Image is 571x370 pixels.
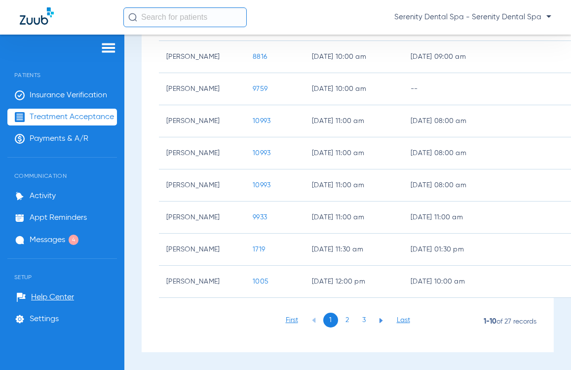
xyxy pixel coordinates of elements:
span: 9933 [253,214,267,221]
li: 1 [323,313,338,328]
td: [DATE] 01:30 pm [403,234,502,266]
span: Activity [30,191,56,201]
td: [DATE] 08:00 am [403,105,502,137]
td: -- [403,73,502,105]
td: [DATE] 08:00 am [403,137,502,169]
span: [DATE] 10:00 am [312,52,396,62]
span: Setup [7,259,117,281]
td: [DATE] 08:00 am [403,169,502,202]
img: arrow-right-blue.svg [379,318,383,323]
iframe: Chat Widget [522,323,571,370]
span: 10993 [253,182,270,189]
span: 8816 [253,53,267,60]
li: First [286,315,298,325]
td: [PERSON_NAME] [159,41,245,73]
span: Settings [30,314,59,324]
span: 1719 [253,246,265,253]
span: Patients [7,57,117,79]
span: [DATE] 11:30 am [312,245,396,254]
span: Treatment Acceptance [30,112,114,122]
span: [DATE] 11:00 am [312,148,396,158]
td: [DATE] 09:00 am [403,41,502,73]
span: 10993 [253,150,270,157]
li: 3 [357,313,372,328]
img: Search Icon [128,13,137,22]
a: Help Center [16,292,74,302]
span: 4 [69,235,78,245]
li: 2 [340,313,355,328]
span: 1005 [253,278,268,285]
td: [DATE] 11:00 am [403,202,502,234]
span: [DATE] 11:00 am [312,212,396,222]
b: 1-10 [484,318,496,325]
span: Serenity Dental Spa - Serenity Dental Spa [394,12,551,22]
span: Messages [30,235,65,245]
span: of 27 records [484,313,536,330]
span: [DATE] 11:00 am [312,116,396,126]
span: 9759 [253,85,267,92]
span: Payments & A/R [30,134,88,144]
img: arrow-left-blue.svg [312,318,316,323]
td: [PERSON_NAME] [159,202,245,234]
span: [DATE] 12:00 pm [312,277,396,287]
td: [PERSON_NAME] [159,137,245,169]
span: [DATE] 11:00 am [312,180,396,190]
td: [PERSON_NAME] [159,73,245,105]
span: Help Center [31,292,74,302]
td: [PERSON_NAME] [159,234,245,266]
span: Insurance Verification [30,90,107,100]
td: [DATE] 10:00 am [403,266,502,298]
td: [PERSON_NAME] [159,266,245,298]
li: Last [397,315,410,325]
span: Communication [7,158,117,179]
img: hamburger-icon [101,42,116,54]
td: [PERSON_NAME] [159,169,245,202]
input: Search for patients [123,7,247,27]
span: [DATE] 10:00 am [312,84,396,94]
td: [PERSON_NAME] [159,105,245,137]
span: Appt Reminders [30,213,87,223]
span: 10993 [253,118,270,124]
img: Zuub Logo [20,7,54,25]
